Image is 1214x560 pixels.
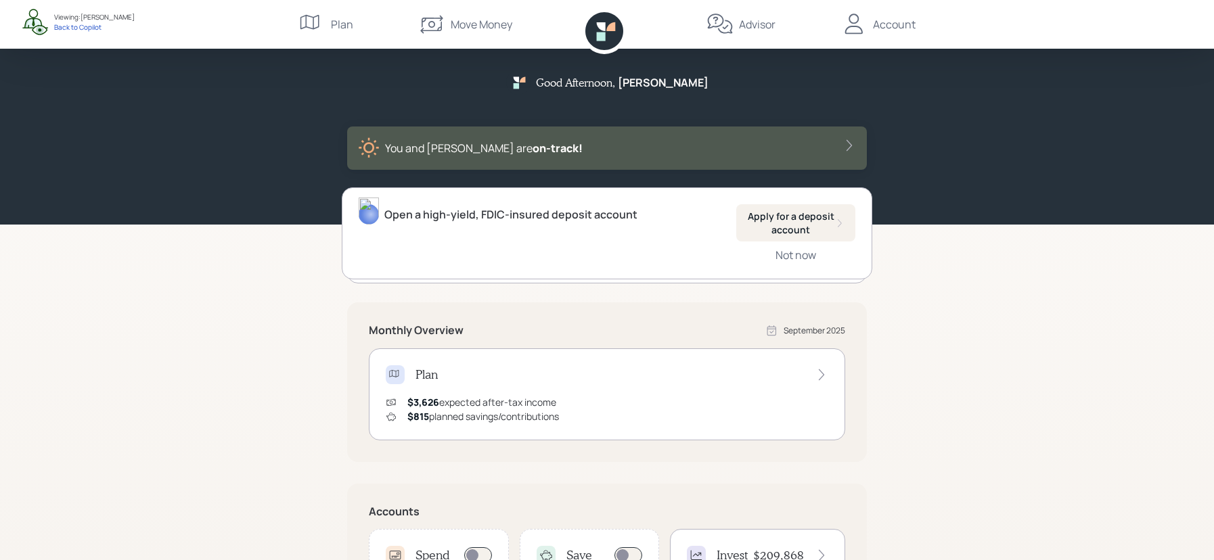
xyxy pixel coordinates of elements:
[784,325,845,337] div: September 2025
[407,410,429,423] span: $815
[407,409,559,423] div: planned savings/contributions
[451,16,512,32] div: Move Money
[536,76,615,89] h5: Good Afternoon ,
[384,206,637,223] div: Open a high-yield, FDIC-insured deposit account
[736,204,855,241] button: Apply for a deposit account
[54,22,135,32] div: Back to Copilot
[873,16,916,32] div: Account
[415,367,438,382] h4: Plan
[359,197,379,225] img: treva-nostdahl-headshot.png
[775,248,816,262] div: Not now
[407,396,439,409] span: $3,626
[331,16,353,32] div: Plan
[369,324,464,337] h5: Monthly Overview
[618,76,709,89] h5: [PERSON_NAME]
[54,12,135,22] div: Viewing: [PERSON_NAME]
[369,505,845,518] h5: Accounts
[739,16,775,32] div: Advisor
[407,395,556,409] div: expected after-tax income
[747,210,845,236] div: Apply for a deposit account
[358,137,380,159] img: sunny-XHVQM73Q.digested.png
[533,141,583,156] span: on‑track!
[385,140,583,156] div: You and [PERSON_NAME] are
